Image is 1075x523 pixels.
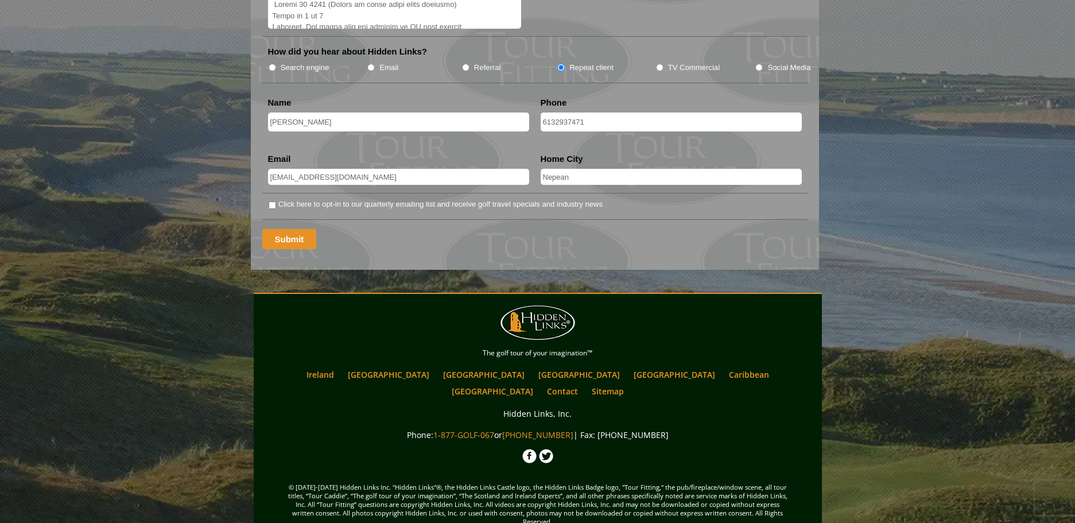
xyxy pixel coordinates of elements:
[262,229,317,249] input: Submit
[522,449,537,463] img: Facebook
[541,153,583,165] label: Home City
[342,366,435,383] a: [GEOGRAPHIC_DATA]
[433,429,494,440] a: 1-877-GOLF-067
[474,62,501,73] label: Referral
[767,62,810,73] label: Social Media
[541,97,567,109] label: Phone
[533,366,626,383] a: [GEOGRAPHIC_DATA]
[281,62,329,73] label: Search engine
[723,366,775,383] a: Caribbean
[586,383,630,400] a: Sitemap
[379,62,398,73] label: Email
[569,62,614,73] label: Repeat client
[539,449,553,463] img: Twitter
[301,366,340,383] a: Ireland
[268,46,428,57] label: How did you hear about Hidden Links?
[437,366,530,383] a: [GEOGRAPHIC_DATA]
[446,383,539,400] a: [GEOGRAPHIC_DATA]
[268,97,292,109] label: Name
[502,429,573,440] a: [PHONE_NUMBER]
[257,347,819,359] p: The golf tour of your imagination™
[628,366,721,383] a: [GEOGRAPHIC_DATA]
[668,62,720,73] label: TV Commercial
[278,199,603,210] label: Click here to opt-in to our quarterly emailing list and receive golf travel specials and industry...
[268,153,291,165] label: Email
[257,428,819,442] p: Phone: or | Fax: [PHONE_NUMBER]
[257,406,819,421] p: Hidden Links, Inc.
[541,383,584,400] a: Contact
